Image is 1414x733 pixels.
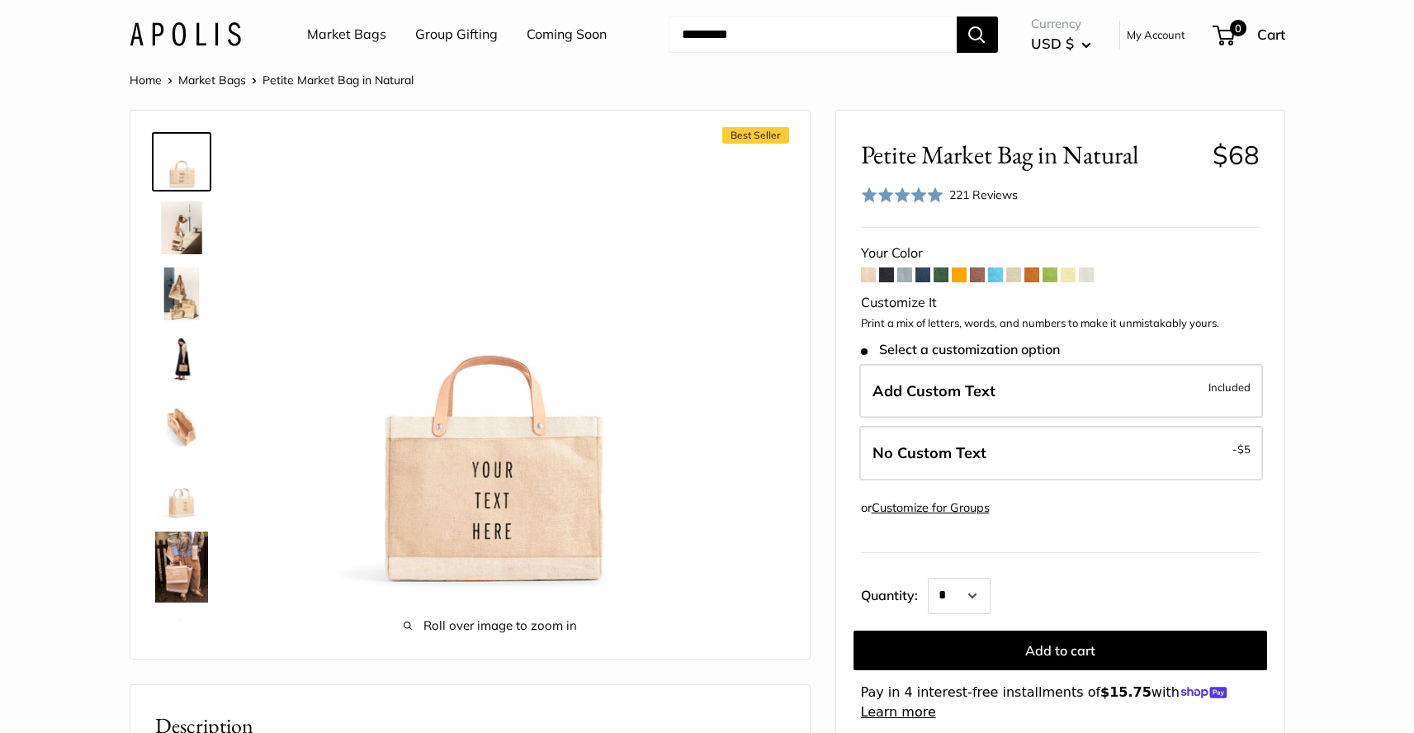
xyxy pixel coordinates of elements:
a: Petite Market Bag in Natural [152,132,211,192]
a: Group Gifting [415,22,498,47]
label: Leave Blank [859,426,1263,480]
span: Best Seller [722,127,789,144]
a: Petite Market Bag in Natural [152,330,211,390]
span: Included [1208,377,1251,397]
a: Market Bags [178,73,246,87]
button: Search [957,17,998,53]
a: Petite Market Bag in Natural [152,612,211,672]
img: Petite Market Bag in Natural [155,135,208,188]
img: Petite Market Bag in Natural [155,532,208,603]
a: Petite Market Bag in Natural [152,528,211,606]
a: description_Effortless style that elevates every moment [152,198,211,258]
a: Customize for Groups [872,500,990,515]
img: Apolis [130,22,241,46]
label: Quantity: [861,573,928,614]
a: Petite Market Bag in Natural [152,462,211,522]
a: description_The Original Market bag in its 4 native styles [152,264,211,324]
span: USD $ [1031,35,1074,52]
span: 0 [1229,20,1246,36]
span: - [1232,439,1251,459]
span: $5 [1237,442,1251,456]
img: Petite Market Bag in Natural [155,466,208,518]
span: Currency [1031,12,1091,35]
a: My Account [1127,25,1185,45]
a: Market Bags [307,22,386,47]
span: $68 [1213,139,1260,171]
div: or [861,497,990,519]
label: Add Custom Text [859,364,1263,419]
div: Customize It [861,291,1260,315]
span: Petite Market Bag in Natural [262,73,414,87]
span: Petite Market Bag in Natural [861,140,1200,170]
img: description_Effortless style that elevates every moment [155,201,208,254]
img: description_The Original Market bag in its 4 native styles [155,267,208,320]
img: Petite Market Bag in Natural [155,616,208,669]
button: Add to cart [854,631,1267,670]
button: USD $ [1031,31,1091,57]
span: Select a customization option [861,342,1060,357]
input: Search... [669,17,957,53]
img: description_Spacious inner area with room for everything. [155,400,208,452]
nav: Breadcrumb [130,69,414,91]
p: Print a mix of letters, words, and numbers to make it unmistakably yours. [861,315,1260,332]
span: 221 Reviews [949,187,1018,202]
span: Cart [1257,26,1285,43]
a: 0 Cart [1214,21,1285,48]
span: No Custom Text [873,443,986,462]
img: Petite Market Bag in Natural [155,333,208,386]
a: description_Spacious inner area with room for everything. [152,396,211,456]
div: Your Color [861,241,1260,266]
span: Add Custom Text [873,381,995,400]
a: Coming Soon [527,22,607,47]
img: Petite Market Bag in Natural [262,135,718,591]
span: Roll over image to zoom in [262,614,718,637]
a: Home [130,73,162,87]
